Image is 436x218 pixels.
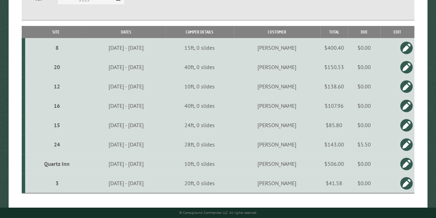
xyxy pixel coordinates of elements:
[381,26,414,38] th: Edit
[234,96,320,115] td: [PERSON_NAME]
[234,77,320,96] td: [PERSON_NAME]
[88,102,164,109] div: [DATE] - [DATE]
[88,64,164,70] div: [DATE] - [DATE]
[348,26,381,38] th: Due
[28,180,86,187] div: 3
[88,141,164,148] div: [DATE] - [DATE]
[348,57,381,77] td: $0.00
[179,210,257,215] small: © Campground Commander LLC. All rights reserved.
[320,26,348,38] th: Total
[88,83,164,90] div: [DATE] - [DATE]
[320,154,348,173] td: $506.00
[320,135,348,154] td: $143.00
[348,77,381,96] td: $0.00
[28,141,86,148] div: 24
[165,26,234,38] th: Camper Details
[320,173,348,193] td: $41.58
[28,160,86,167] div: Quartz Inn
[165,77,234,96] td: 10ft, 0 slides
[165,38,234,57] td: 15ft, 0 slides
[28,44,86,51] div: 8
[234,26,320,38] th: Customer
[88,122,164,129] div: [DATE] - [DATE]
[28,83,86,90] div: 12
[28,102,86,109] div: 16
[320,57,348,77] td: $150.53
[165,57,234,77] td: 40ft, 0 slides
[348,173,381,193] td: $0.00
[165,115,234,135] td: 24ft, 0 slides
[88,180,164,187] div: [DATE] - [DATE]
[320,115,348,135] td: $85.80
[88,160,164,167] div: [DATE] - [DATE]
[234,115,320,135] td: [PERSON_NAME]
[25,26,87,38] th: Site
[165,96,234,115] td: 40ft, 0 slides
[165,135,234,154] td: 28ft, 0 slides
[165,154,234,173] td: 10ft, 0 slides
[234,173,320,193] td: [PERSON_NAME]
[320,77,348,96] td: $138.60
[320,38,348,57] td: $400.40
[234,135,320,154] td: [PERSON_NAME]
[348,115,381,135] td: $0.00
[320,96,348,115] td: $107.96
[348,135,381,154] td: $5.50
[165,173,234,193] td: 20ft, 0 slides
[348,154,381,173] td: $0.00
[87,26,165,38] th: Dates
[348,38,381,57] td: $0.00
[88,44,164,51] div: [DATE] - [DATE]
[28,122,86,129] div: 15
[28,64,86,70] div: 20
[234,154,320,173] td: [PERSON_NAME]
[234,38,320,57] td: [PERSON_NAME]
[348,96,381,115] td: $0.00
[234,57,320,77] td: [PERSON_NAME]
